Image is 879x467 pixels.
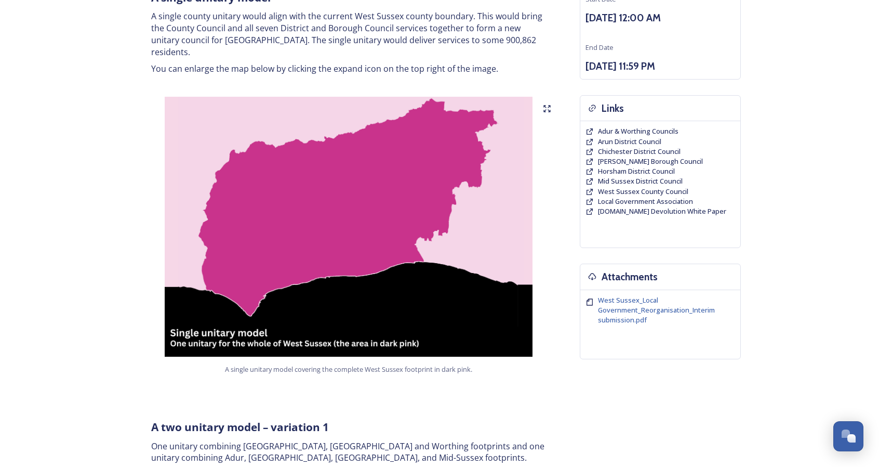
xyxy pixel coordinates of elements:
[151,10,546,58] p: A single county unitary would align with the current West Sussex county boundary. This would brin...
[598,206,726,216] a: [DOMAIN_NAME] Devolution White Paper
[151,63,546,75] p: You can enlarge the map below by clicking the expand icon on the top right of the image.
[598,137,661,147] a: Arun District Council
[598,187,688,197] a: West Sussex County Council
[585,10,735,25] h3: [DATE] 12:00 AM
[598,147,681,157] a: Chichester District Council
[585,59,735,74] h3: [DATE] 11:59 PM
[598,137,661,146] span: Arun District Council
[598,166,675,176] a: Horsham District Council
[151,420,329,434] strong: A two unitary model – variation 1
[598,295,715,325] span: West Sussex_Local Government_Reorganisation_Interim submission.pdf
[598,157,703,166] a: [PERSON_NAME] Borough Council
[598,126,678,136] a: Adur & Worthing Councils
[598,176,683,186] a: Mid Sussex District Council
[585,43,614,52] span: End Date
[602,101,624,116] h3: Links
[833,421,863,451] button: Open Chat
[225,365,472,374] span: A single unitary model covering the complete West Sussex footprint in dark pink.
[598,197,693,206] a: Local Government Association
[602,269,658,284] h3: Attachments
[151,440,546,464] p: One unitary combining [GEOGRAPHIC_DATA], [GEOGRAPHIC_DATA] and Worthing footprints and one unitar...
